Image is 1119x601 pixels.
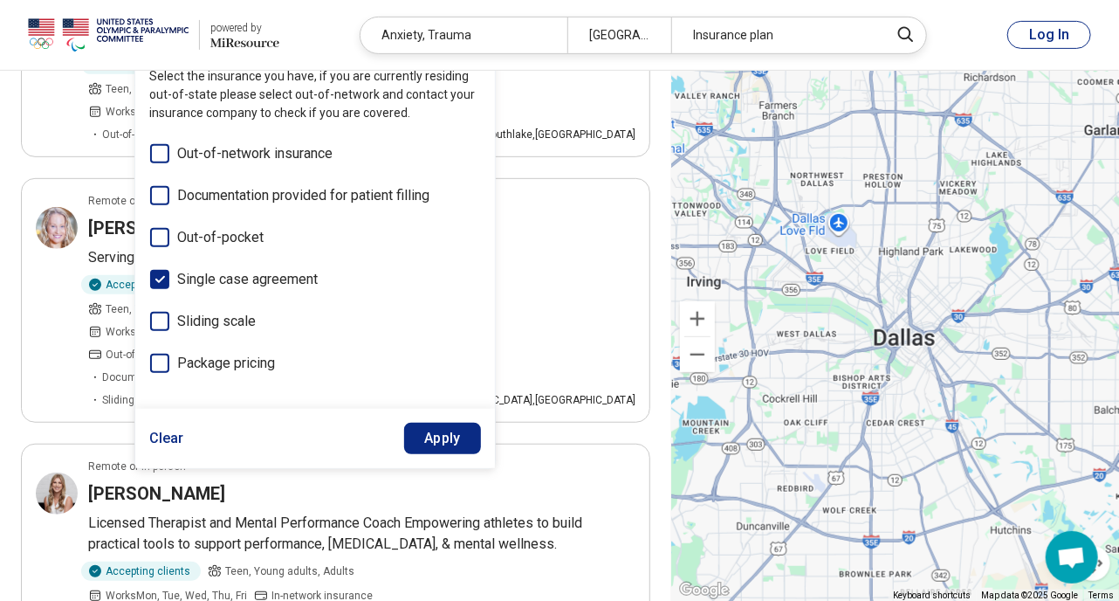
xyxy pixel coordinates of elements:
span: Teen, Young adults, Adults [225,563,354,579]
p: Remote or In-person [88,193,186,209]
div: Insurance plan [671,17,878,53]
h3: [PERSON_NAME] [88,481,225,506]
span: Map data ©2025 Google [981,591,1078,600]
span: Out-of-pocket [177,227,264,248]
p: Select the insurance you have, if you are currently residing out-of-state please select out-of-ne... [149,67,481,122]
div: powered by [210,20,279,36]
a: Terms (opens in new tab) [1088,591,1114,600]
div: Accepting clients [81,562,201,581]
button: Zoom out [680,337,715,372]
div: Open chat [1046,531,1098,584]
span: Documentation provided for patient filling [177,185,429,206]
span: Works Mon, Tue, Wed, Thu [106,104,230,120]
div: Anxiety, Trauma [360,17,567,53]
span: Single case agreement [177,269,318,290]
span: Teen, Young adults, Adults, Seniors (65 or older) [106,81,338,97]
button: Apply [404,423,482,454]
button: Clear [149,423,184,454]
div: Southlake , [GEOGRAPHIC_DATA] [469,127,635,142]
span: Out-of-network insurance [177,143,333,164]
span: Documentation provided for patient filling [102,370,300,385]
span: Package pricing [177,353,275,374]
img: USOPC [28,14,189,56]
span: Out-of-network insurance [102,127,224,142]
div: [GEOGRAPHIC_DATA] [567,17,671,53]
span: Sliding scale [102,392,164,408]
span: Teen, Young adults, Adults, Seniors (65 or older) [106,301,338,317]
a: USOPCpowered by [28,14,279,56]
button: Log In [1007,21,1091,49]
span: Sliding scale [177,311,256,332]
div: Accepting clients [81,275,201,294]
h3: [PERSON_NAME] [88,216,225,240]
p: Remote or In-person [88,459,186,474]
span: Out-of-pocket [106,347,170,363]
div: [GEOGRAPHIC_DATA] , [GEOGRAPHIC_DATA] [416,392,635,408]
p: Licensed Therapist and Mental Performance Coach Empowering athletes to build practical tools to s... [88,513,635,555]
p: Serving clients struggling with addiction & mental health [88,247,635,268]
button: Zoom in [680,301,715,336]
span: Works Sun, Mon, Tue, Wed, Thu, Fri, Sat [106,324,292,340]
